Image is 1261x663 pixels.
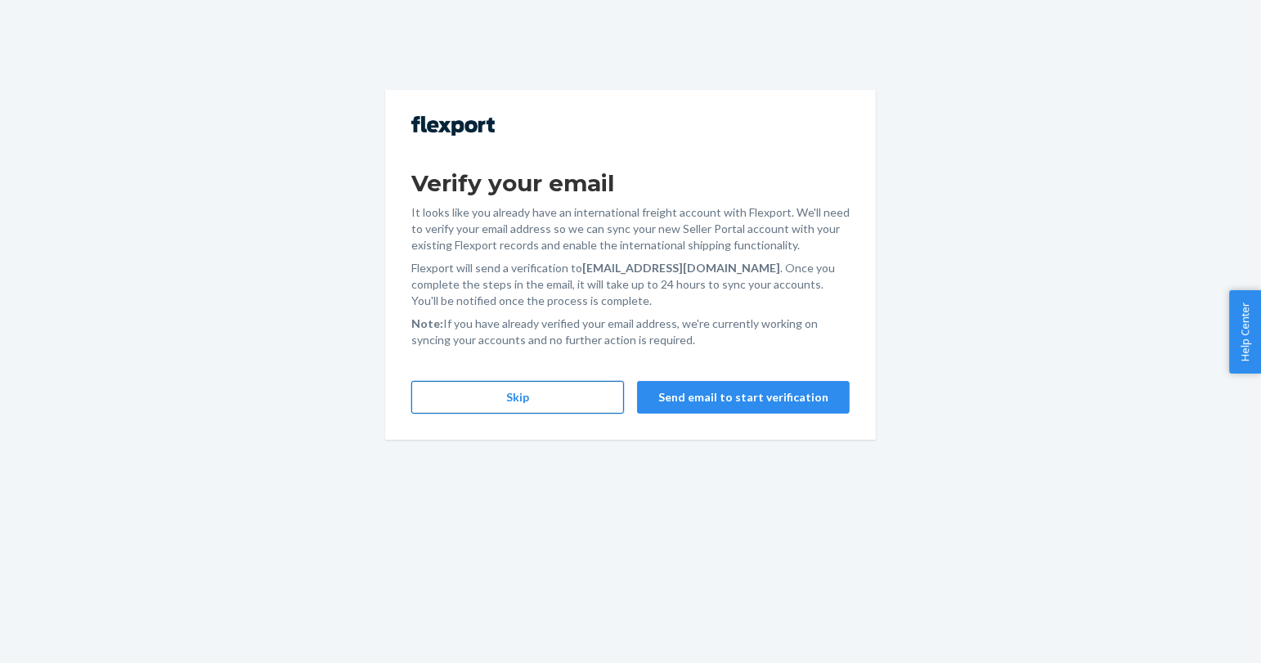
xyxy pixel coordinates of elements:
[411,316,850,348] p: If you have already verified your email address, we're currently working on syncing your accounts...
[637,381,850,414] button: Send email to start verification
[582,261,780,275] strong: [EMAIL_ADDRESS][DOMAIN_NAME]
[411,204,850,253] p: It looks like you already have an international freight account with Flexport. We'll need to veri...
[411,116,495,136] img: Flexport logo
[411,260,850,309] p: Flexport will send a verification to . Once you complete the steps in the email, it will take up ...
[411,381,624,414] button: Skip
[411,316,443,330] strong: Note:
[1229,290,1261,374] button: Help Center
[411,168,850,198] h1: Verify your email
